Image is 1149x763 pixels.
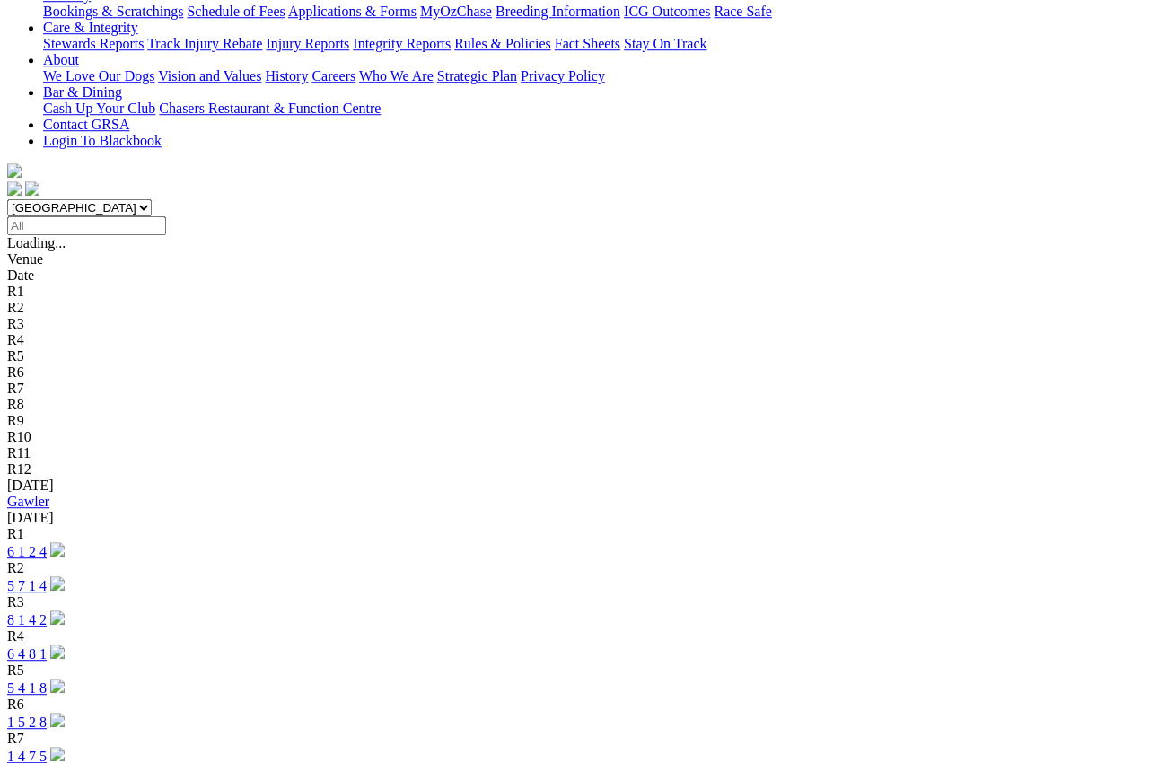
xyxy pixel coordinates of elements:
a: Rules & Policies [454,36,551,51]
div: R4 [7,332,1142,348]
div: Industry [43,4,1142,20]
a: Chasers Restaurant & Function Centre [159,101,381,116]
a: Care & Integrity [43,20,138,35]
a: Schedule of Fees [187,4,285,19]
a: 6 4 8 1 [7,646,47,662]
a: Gawler [7,494,49,509]
div: R10 [7,429,1142,445]
div: Bar & Dining [43,101,1142,117]
div: R6 [7,364,1142,381]
a: 5 7 1 4 [7,578,47,593]
div: R2 [7,300,1142,316]
a: Injury Reports [266,36,349,51]
div: Date [7,267,1142,284]
div: R5 [7,348,1142,364]
div: [DATE] [7,478,1142,494]
a: Stay On Track [624,36,706,51]
div: R5 [7,662,1142,679]
a: Track Injury Rebate [147,36,262,51]
a: Contact GRSA [43,117,129,132]
img: play-circle.svg [50,645,65,659]
div: R8 [7,397,1142,413]
a: MyOzChase [420,4,492,19]
a: Race Safe [714,4,771,19]
img: play-circle.svg [50,713,65,727]
a: Bar & Dining [43,84,122,100]
a: Fact Sheets [555,36,620,51]
div: R1 [7,526,1142,542]
a: Privacy Policy [521,68,605,83]
img: play-circle.svg [50,747,65,761]
img: twitter.svg [25,181,39,196]
a: Stewards Reports [43,36,144,51]
a: Strategic Plan [437,68,517,83]
a: Applications & Forms [288,4,417,19]
img: play-circle.svg [50,610,65,625]
span: Loading... [7,235,66,250]
a: Breeding Information [496,4,620,19]
a: ICG Outcomes [624,4,710,19]
div: [DATE] [7,510,1142,526]
div: R7 [7,381,1142,397]
div: R3 [7,316,1142,332]
a: 6 1 2 4 [7,544,47,559]
img: play-circle.svg [50,679,65,693]
div: R9 [7,413,1142,429]
div: R1 [7,284,1142,300]
a: 1 5 2 8 [7,715,47,730]
div: R7 [7,731,1142,747]
a: Careers [311,68,355,83]
img: play-circle.svg [50,542,65,557]
a: We Love Our Dogs [43,68,154,83]
img: facebook.svg [7,181,22,196]
a: Integrity Reports [353,36,451,51]
div: R4 [7,628,1142,645]
div: R12 [7,461,1142,478]
div: Care & Integrity [43,36,1142,52]
div: About [43,68,1142,84]
div: R11 [7,445,1142,461]
a: Bookings & Scratchings [43,4,183,19]
a: Vision and Values [158,68,261,83]
div: Venue [7,251,1142,267]
img: play-circle.svg [50,576,65,591]
div: R2 [7,560,1142,576]
a: 8 1 4 2 [7,612,47,627]
a: Login To Blackbook [43,133,162,148]
a: Cash Up Your Club [43,101,155,116]
input: Select date [7,216,166,235]
a: History [265,68,308,83]
div: R6 [7,697,1142,713]
div: R3 [7,594,1142,610]
a: About [43,52,79,67]
a: 5 4 1 8 [7,680,47,696]
img: logo-grsa-white.png [7,163,22,178]
a: Who We Are [359,68,434,83]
